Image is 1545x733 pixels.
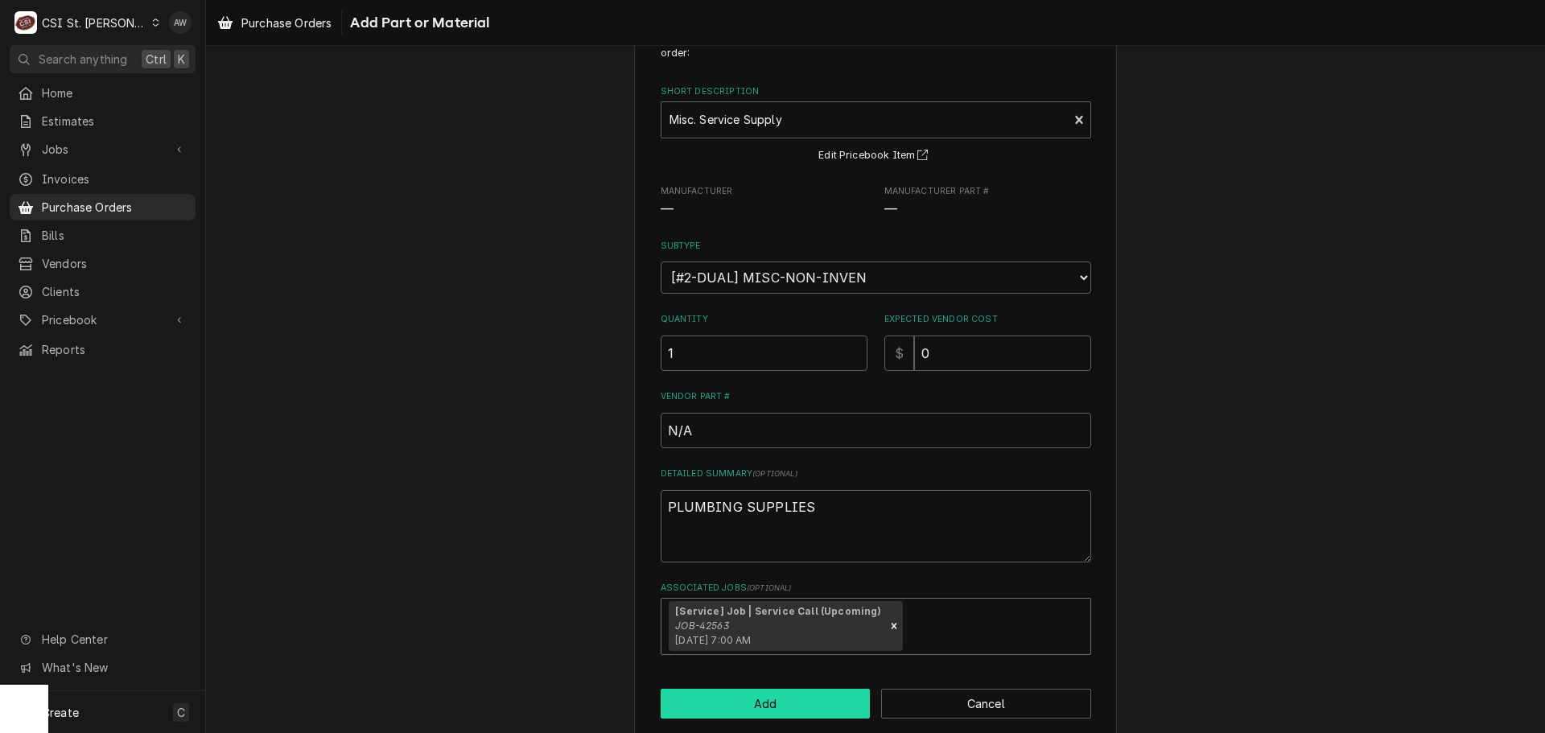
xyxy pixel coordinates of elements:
a: Go to Pricebook [10,307,196,333]
label: Short Description [661,85,1091,98]
span: Manufacturer [661,185,867,198]
label: Quantity [661,313,867,326]
a: Purchase Orders [211,10,338,36]
span: Purchase Orders [42,199,187,216]
span: — [884,202,897,217]
span: Help Center [42,631,186,648]
span: Estimates [42,113,187,130]
a: Home [10,80,196,106]
div: Remove [object Object] [885,601,903,651]
span: Create [42,706,79,719]
div: Vendor Part # [661,390,1091,447]
a: Invoices [10,166,196,192]
a: Vendors [10,250,196,277]
div: Subtype [661,240,1091,294]
div: Short Description [661,85,1091,165]
div: Line Item Create/Update Form [661,31,1091,655]
a: Clients [10,278,196,305]
span: K [178,51,185,68]
textarea: PLUMBING SUPPLIES [661,490,1091,562]
label: Subtype [661,240,1091,253]
span: Manufacturer Part # [884,200,1091,220]
div: CSI St. Louis's Avatar [14,11,37,34]
strong: [Service] Job | Service Call (Upcoming) [675,605,881,617]
p: Please provide the following information to add a new part or material to this purchase order: [661,31,1091,61]
span: ( optional ) [747,583,792,592]
span: Invoices [42,171,187,187]
span: Manufacturer [661,200,867,220]
span: Reports [42,341,187,358]
div: Associated Jobs [661,582,1091,655]
a: Go to Jobs [10,136,196,163]
span: Ctrl [146,51,167,68]
span: Manufacturer Part # [884,185,1091,198]
em: JOB-42563 [675,620,728,632]
button: Search anythingCtrlK [10,45,196,73]
a: Estimates [10,108,196,134]
span: Jobs [42,141,163,158]
span: Bills [42,227,187,244]
span: — [661,202,674,217]
span: Search anything [39,51,127,68]
a: Go to Help Center [10,626,196,653]
div: Manufacturer [661,185,867,220]
div: Button Group Row [661,689,1091,719]
span: Home [42,84,187,101]
span: Purchase Orders [241,14,332,31]
label: Vendor Part # [661,390,1091,403]
span: Vendors [42,255,187,272]
div: AW [169,11,192,34]
div: CSI St. [PERSON_NAME] [42,14,146,31]
span: C [177,704,185,721]
span: What's New [42,659,186,676]
span: Add Part or Material [345,12,489,34]
span: Pricebook [42,311,163,328]
label: Expected Vendor Cost [884,313,1091,326]
div: Quantity [661,313,867,370]
div: Button Group [661,689,1091,719]
div: Alexandria Wilp's Avatar [169,11,192,34]
a: Reports [10,336,196,363]
span: Clients [42,283,187,300]
div: Manufacturer Part # [884,185,1091,220]
span: ( optional ) [752,469,797,478]
div: Detailed Summary [661,467,1091,562]
span: [DATE] 7:00 AM [675,634,751,646]
button: Cancel [881,689,1091,719]
div: $ [884,336,914,371]
button: Add [661,689,871,719]
button: Edit Pricebook Item [816,146,935,166]
a: Go to What's New [10,654,196,681]
a: Bills [10,222,196,249]
label: Associated Jobs [661,582,1091,595]
div: C [14,11,37,34]
div: Expected Vendor Cost [884,313,1091,370]
a: Purchase Orders [10,194,196,220]
label: Detailed Summary [661,467,1091,480]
